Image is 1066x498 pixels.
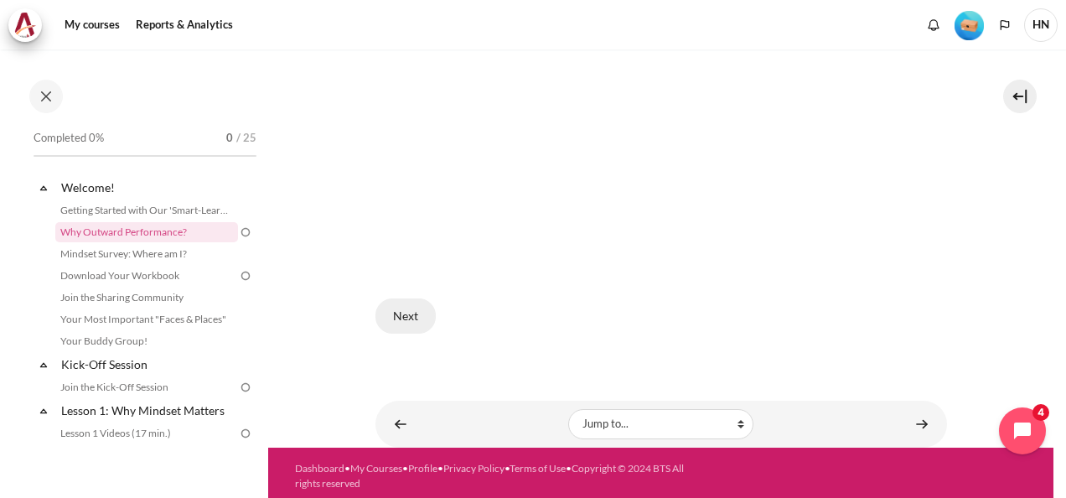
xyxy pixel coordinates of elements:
a: Reports & Analytics [130,8,239,42]
span: / 25 [236,130,256,147]
span: Collapse [35,402,52,419]
a: ◄ Getting Started with Our 'Smart-Learning' Platform [384,407,417,440]
img: To do [238,268,253,283]
a: Level #1 [948,9,991,40]
img: Level #1 [955,11,984,40]
span: HN [1024,8,1058,42]
div: Level #1 [955,9,984,40]
button: Next [375,298,436,334]
a: Your Buddy Group! [55,331,238,351]
a: Welcome! [59,176,238,199]
span: Collapse [35,356,52,373]
a: My courses [59,8,126,42]
a: Download Your Workbook [55,266,238,286]
img: To do [238,380,253,395]
a: Lesson 1 Videos (17 min.) [55,423,238,444]
div: • • • • • [295,461,688,491]
a: Privacy Policy [443,462,505,475]
a: Why Outward Performance? [55,222,238,242]
img: Architeck [13,13,37,38]
a: My Courses [350,462,402,475]
span: 0 [226,130,233,147]
span: Completed 0% [34,130,104,147]
a: Profile [408,462,437,475]
a: Lesson 1 Summary [55,445,238,465]
a: Dashboard [295,462,344,475]
a: Lesson 1: Why Mindset Matters [59,399,238,422]
a: Join the Sharing Community [55,288,238,308]
a: Your Most Important "Faces & Places" [55,309,238,329]
a: Mindset Survey: Where am I? [55,244,238,264]
a: User menu [1024,8,1058,42]
img: To do [238,225,253,240]
a: Join the Kick-Off Session [55,377,238,397]
span: Collapse [35,179,52,196]
a: Kick-Off Session [59,353,238,376]
a: Getting Started with Our 'Smart-Learning' Platform [55,200,238,220]
a: Terms of Use [510,462,566,475]
button: Languages [992,13,1017,38]
img: To do [238,426,253,441]
a: Architeck Architeck [8,8,50,42]
a: Mindset Survey: Where am I? ► [905,407,939,440]
div: Show notification window with no new notifications [921,13,946,38]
